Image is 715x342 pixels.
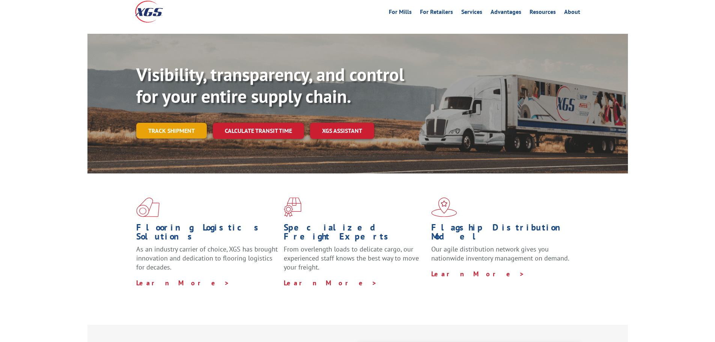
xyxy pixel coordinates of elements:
[136,223,278,245] h1: Flooring Logistics Solutions
[310,123,374,139] a: XGS ASSISTANT
[431,223,573,245] h1: Flagship Distribution Model
[491,9,521,17] a: Advantages
[431,197,457,217] img: xgs-icon-flagship-distribution-model-red
[136,279,230,287] a: Learn More >
[284,223,426,245] h1: Specialized Freight Experts
[284,197,301,217] img: xgs-icon-focused-on-flooring-red
[564,9,580,17] a: About
[136,245,278,271] span: As an industry carrier of choice, XGS has brought innovation and dedication to flooring logistics...
[213,123,304,139] a: Calculate transit time
[431,245,569,262] span: Our agile distribution network gives you nationwide inventory management on demand.
[431,270,525,278] a: Learn More >
[461,9,482,17] a: Services
[284,245,426,278] p: From overlength loads to delicate cargo, our experienced staff knows the best way to move your fr...
[284,279,377,287] a: Learn More >
[136,123,207,139] a: Track shipment
[136,197,160,217] img: xgs-icon-total-supply-chain-intelligence-red
[420,9,453,17] a: For Retailers
[136,63,404,108] b: Visibility, transparency, and control for your entire supply chain.
[530,9,556,17] a: Resources
[389,9,412,17] a: For Mills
